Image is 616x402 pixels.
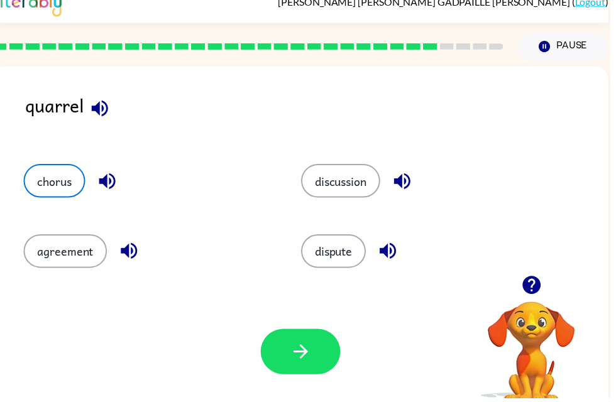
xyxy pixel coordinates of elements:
button: dispute [304,237,370,271]
button: agreement [24,237,108,271]
button: Pause [524,33,615,62]
button: discussion [304,166,384,200]
div: quarrel [26,92,615,141]
button: chorus [24,166,86,200]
